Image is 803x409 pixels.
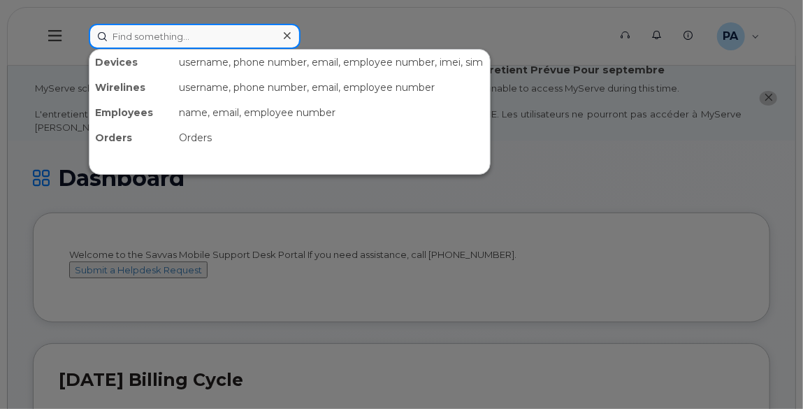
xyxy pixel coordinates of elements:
div: username, phone number, email, employee number [173,75,490,100]
div: Wirelines [89,75,173,100]
div: Orders [89,125,173,150]
div: Employees [89,100,173,125]
div: Devices [89,50,173,75]
div: username, phone number, email, employee number, imei, sim [173,50,490,75]
div: Orders [173,125,490,150]
div: name, email, employee number [173,100,490,125]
